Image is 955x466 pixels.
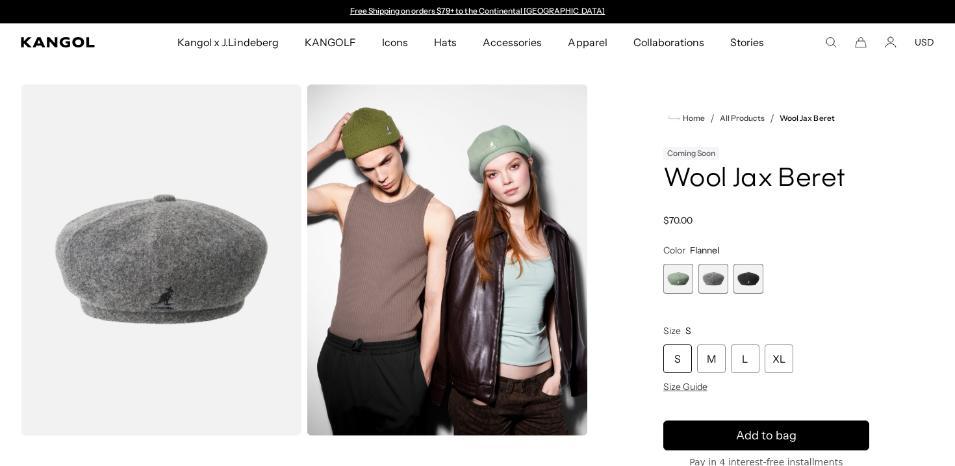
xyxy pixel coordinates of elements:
a: Account [885,36,897,48]
button: USD [915,36,934,48]
a: Hats [421,23,470,61]
span: Hats [434,23,457,61]
img: wool jax beret in sage green [307,84,587,435]
span: S [685,325,691,337]
h1: Wool Jax Beret [663,165,869,194]
span: Stories [730,23,764,61]
div: Announcement [344,6,611,17]
a: Apparel [555,23,620,61]
span: Home [680,114,705,123]
a: Home [668,112,705,124]
span: Flannel [690,244,719,256]
div: 1 of 3 [663,264,693,294]
div: 1 of 2 [344,6,611,17]
a: All Products [720,114,765,123]
label: Flannel [698,264,728,294]
div: M [697,344,726,373]
a: Kangol [21,37,116,47]
label: Sage Green [663,264,693,294]
a: Free Shipping on orders $79+ to the Continental [GEOGRAPHIC_DATA] [350,6,605,16]
span: Accessories [483,23,542,61]
li: / [765,110,774,126]
div: 2 of 3 [698,264,728,294]
span: Kangol x J.Lindeberg [177,23,279,61]
button: Cart [855,36,867,48]
img: color-flannel [21,84,301,435]
span: Size Guide [663,381,707,393]
span: Apparel [568,23,607,61]
div: S [663,344,692,373]
div: L [731,344,759,373]
div: XL [765,344,793,373]
div: 3 of 3 [733,264,763,294]
span: Collaborations [633,23,704,61]
a: Stories [717,23,777,61]
a: Kangol x J.Lindeberg [164,23,292,61]
span: Icons [382,23,408,61]
span: KANGOLF [305,23,356,61]
label: Black [733,264,763,294]
product-gallery: Gallery Viewer [21,84,588,435]
a: KANGOLF [292,23,369,61]
a: Accessories [470,23,555,61]
li: / [705,110,715,126]
button: Add to bag [663,421,869,450]
slideshow-component: Announcement bar [344,6,611,17]
nav: breadcrumbs [663,110,869,126]
span: Add to bag [736,427,796,445]
a: Collaborations [620,23,717,61]
span: Size [663,325,681,337]
div: Coming Soon [663,147,719,160]
a: Icons [369,23,421,61]
summary: Search here [825,36,837,48]
span: $70.00 [663,214,693,226]
a: Wool Jax Beret [780,114,834,123]
span: Color [663,244,685,256]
